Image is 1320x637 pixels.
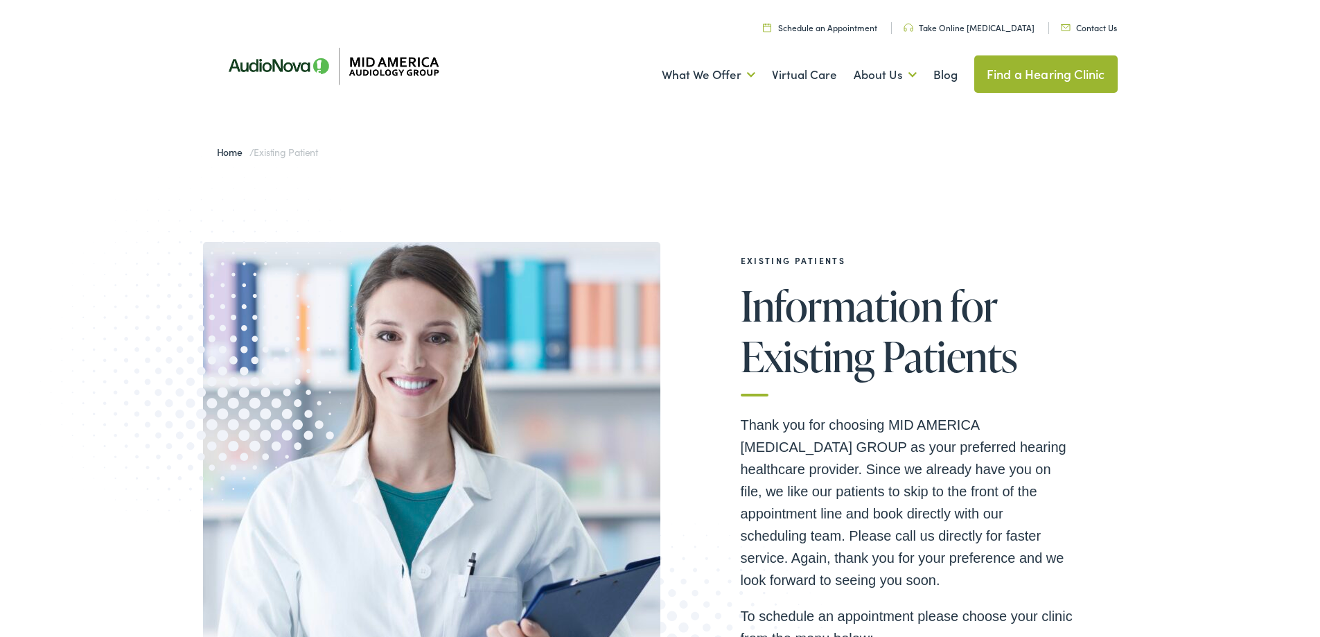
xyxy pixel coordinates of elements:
[741,333,874,379] span: Existing
[854,49,917,101] a: About Us
[29,156,395,532] img: Graphic image with a halftone pattern, contributing to the site's visual design.
[904,24,913,32] img: utility icon
[1061,21,1117,33] a: Contact Us
[904,21,1035,33] a: Take Online [MEDICAL_DATA]
[763,23,771,32] img: utility icon
[662,49,755,101] a: What We Offer
[254,145,317,159] span: Existing Patient
[217,145,318,159] span: /
[933,49,958,101] a: Blog
[741,256,1073,265] h2: EXISTING PATIENTS
[763,21,877,33] a: Schedule an Appointment
[882,333,1017,379] span: Patients
[741,283,942,329] span: Information
[974,55,1118,93] a: Find a Hearing Clinic
[1061,24,1071,31] img: utility icon
[772,49,837,101] a: Virtual Care
[741,414,1073,591] p: Thank you for choosing MID AMERICA [MEDICAL_DATA] GROUP as your preferred hearing healthcare prov...
[950,283,997,329] span: for
[217,145,249,159] a: Home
